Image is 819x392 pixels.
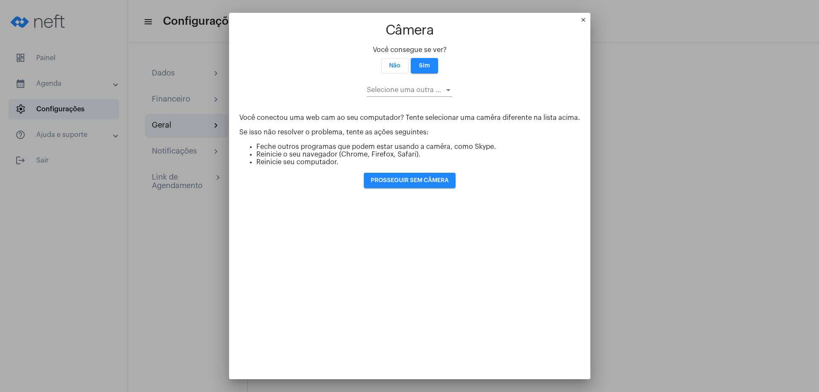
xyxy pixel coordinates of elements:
p: Você conectou uma web cam ao seu computador? Tente selecionar uma camêra diferente na lista acima. [239,114,580,122]
span: PROSSEGUIR SEM CÂMERA [371,177,449,183]
p: Se isso não resolver o problema, tente as ações seguintes: [239,128,580,136]
li: Reinicie o seu navegador (Chrome, Firefox, Safari). [256,151,580,158]
button: Não [381,58,409,73]
li: Feche outros programas que podem estar usando a camêra, como Skype. [256,143,580,151]
span: Não [389,63,401,69]
span: Sim [419,63,430,69]
mat-icon: close [580,17,590,27]
span: Você consegue se ver? [373,46,447,53]
button: PROSSEGUIR SEM CÂMERA [364,173,456,188]
h1: Câmera [239,23,580,38]
li: Reinicie seu computador. [256,158,580,166]
button: Sim [411,58,438,73]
